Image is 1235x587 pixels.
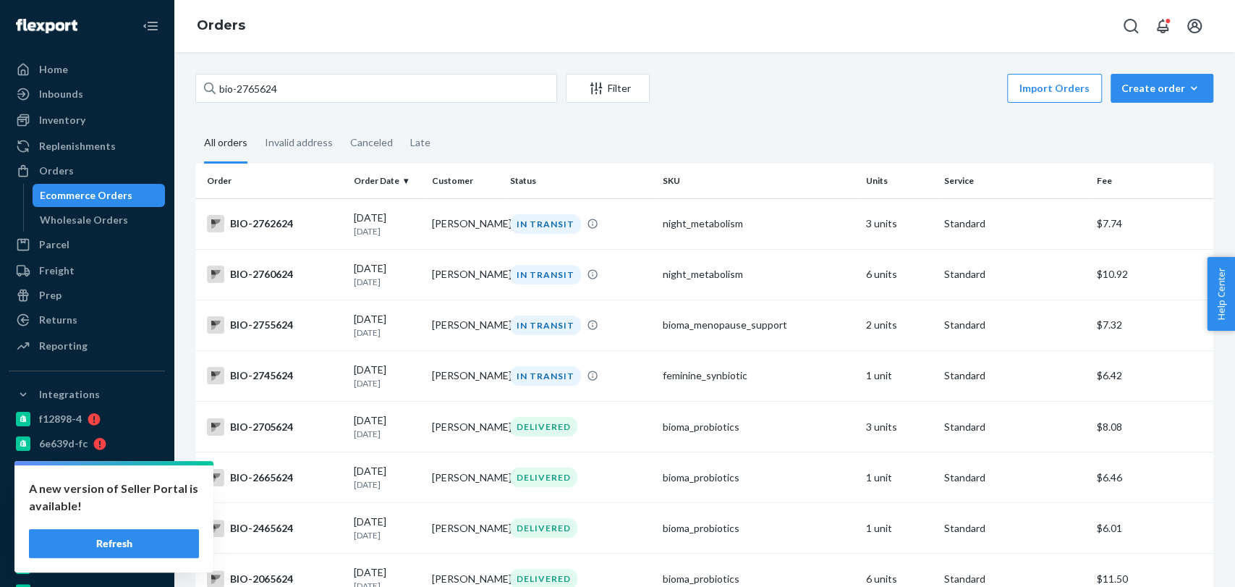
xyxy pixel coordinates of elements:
[354,225,420,237] p: [DATE]
[354,529,420,541] p: [DATE]
[510,265,581,284] div: IN TRANSIT
[944,267,1085,282] p: Standard
[39,87,83,101] div: Inbounds
[9,58,165,81] a: Home
[207,215,342,232] div: BIO-2762624
[1091,350,1213,401] td: $6.42
[663,318,854,332] div: bioma_menopause_support
[39,288,61,303] div: Prep
[860,164,938,198] th: Units
[354,478,420,491] p: [DATE]
[29,480,199,515] p: A new version of Seller Portal is available!
[426,452,504,503] td: [PERSON_NAME]
[207,266,342,283] div: BIO-2760624
[39,313,77,327] div: Returns
[944,420,1085,434] p: Standard
[354,413,420,440] div: [DATE]
[33,184,166,207] a: Ecommerce Orders
[1091,402,1213,452] td: $8.08
[9,383,165,406] button: Integrations
[944,368,1085,383] p: Standard
[1091,503,1213,554] td: $6.01
[510,366,581,386] div: IN TRANSIT
[944,470,1085,485] p: Standard
[1180,12,1209,41] button: Open account menu
[860,350,938,401] td: 1 unit
[350,124,393,161] div: Canceled
[504,164,657,198] th: Status
[426,300,504,350] td: [PERSON_NAME]
[39,62,68,77] div: Home
[860,452,938,503] td: 1 unit
[860,300,938,350] td: 2 units
[432,174,498,187] div: Customer
[29,529,199,558] button: Refresh
[39,164,74,178] div: Orders
[860,249,938,300] td: 6 units
[944,318,1085,332] p: Standard
[1121,81,1202,96] div: Create order
[9,135,165,158] a: Replenishments
[185,5,257,47] ol: breadcrumbs
[1091,300,1213,350] td: $7.32
[510,316,581,335] div: IN TRANSIT
[9,259,165,282] a: Freight
[39,237,69,252] div: Parcel
[39,139,116,153] div: Replenishments
[197,17,245,33] a: Orders
[354,377,420,389] p: [DATE]
[410,124,430,161] div: Late
[9,457,165,480] a: gnzsuz-v5
[1148,12,1177,41] button: Open notifications
[39,412,82,426] div: f12898-4
[39,113,85,127] div: Inventory
[426,198,504,249] td: [PERSON_NAME]
[938,164,1091,198] th: Service
[9,555,165,578] a: pulsetto
[348,164,426,198] th: Order Date
[33,208,166,232] a: Wholesale Orders
[39,339,88,353] div: Reporting
[354,363,420,389] div: [DATE]
[39,436,88,451] div: 6e639d-fc
[354,312,420,339] div: [DATE]
[354,276,420,288] p: [DATE]
[426,350,504,401] td: [PERSON_NAME]
[1091,164,1213,198] th: Fee
[40,188,132,203] div: Ecommerce Orders
[663,216,854,231] div: night_metabolism
[944,521,1085,536] p: Standard
[510,417,577,436] div: DELIVERED
[1116,12,1145,41] button: Open Search Box
[9,407,165,431] a: f12898-4
[663,368,854,383] div: feminine_synbiotic
[566,81,649,96] div: Filter
[195,164,348,198] th: Order
[354,326,420,339] p: [DATE]
[204,124,247,164] div: All orders
[354,428,420,440] p: [DATE]
[663,572,854,586] div: bioma_probiotics
[207,316,342,334] div: BIO-2755624
[860,402,938,452] td: 3 units
[944,216,1085,231] p: Standard
[9,506,165,529] a: Amazon
[207,520,342,537] div: BIO-2465624
[657,164,860,198] th: SKU
[9,284,165,307] a: Prep
[9,531,165,554] a: Deliverr API
[1007,74,1102,103] button: Import Orders
[39,263,75,278] div: Freight
[510,518,577,538] div: DELIVERED
[566,74,650,103] button: Filter
[426,402,504,452] td: [PERSON_NAME]
[40,213,128,227] div: Wholesale Orders
[663,521,854,536] div: bioma_probiotics
[663,420,854,434] div: bioma_probiotics
[1091,198,1213,249] td: $7.74
[9,432,165,455] a: 6e639d-fc
[265,124,333,161] div: Invalid address
[9,308,165,331] a: Returns
[39,387,100,402] div: Integrations
[1091,452,1213,503] td: $6.46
